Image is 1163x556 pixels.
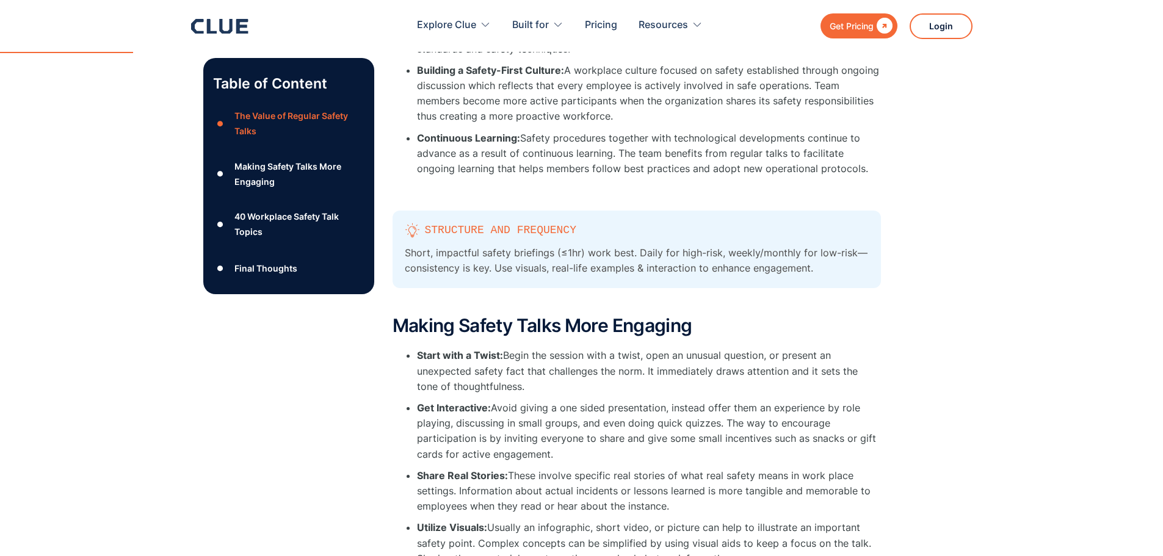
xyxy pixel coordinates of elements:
p: Short, impactful safety briefings (≤1hr) work best. Daily for high-risk, weekly/monthly for low-r... [405,245,869,276]
div: Built for [512,6,549,45]
li: A workplace culture focused on safety established through ongoing discussion which reflects that ... [417,63,881,125]
div: Built for [512,6,563,45]
div: Explore Clue [417,6,476,45]
a: ●Making Safety Talks More Engaging [213,159,364,189]
div: The Value of Regular Safety Talks [234,108,364,139]
a: ●Final Thoughts [213,259,364,277]
h2: Making Safety Talks More Engaging [393,316,881,336]
div:  [874,18,893,34]
li: These involve specific real stories of what real safety means in work place settings. Information... [417,468,881,514]
div: ● [213,165,228,183]
strong: Share Real Stories: [417,469,508,482]
a: ●The Value of Regular Safety Talks [213,108,364,139]
p: Table of Content [213,74,364,93]
p: ‍ [393,288,881,303]
div: Get Pricing [830,18,874,34]
strong: Start with a Twist: [417,349,503,361]
a: Login [910,13,973,39]
a: Pricing [585,6,617,45]
li: Safety procedures together with technological developments continue to advance as a result of con... [417,131,881,177]
strong: Get Interactive: [417,402,491,414]
a: Get Pricing [821,13,897,38]
strong: Utilize Visuals: [417,521,487,533]
li: Begin the session with a twist, open an unusual question, or present an unexpected safety fact th... [417,348,881,394]
p: Structure and Frequency [425,223,576,238]
strong: Building a Safety-First Culture: [417,64,564,76]
div: Resources [639,6,703,45]
p: ‍ [393,182,881,198]
div: ● [213,259,228,277]
div: Making Safety Talks More Engaging [234,159,364,189]
div: Resources [639,6,688,45]
div: Final Thoughts [234,261,297,276]
a: ●40 Workplace Safety Talk Topics [213,209,364,239]
strong: Continuous Learning: [417,132,520,144]
div: ● [213,215,228,233]
li: Avoid giving a one sided presentation, instead offer them an experience by role playing, discussi... [417,400,881,462]
div: Explore Clue [417,6,491,45]
div: ● [213,115,228,133]
div: 40 Workplace Safety Talk Topics [234,209,364,239]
